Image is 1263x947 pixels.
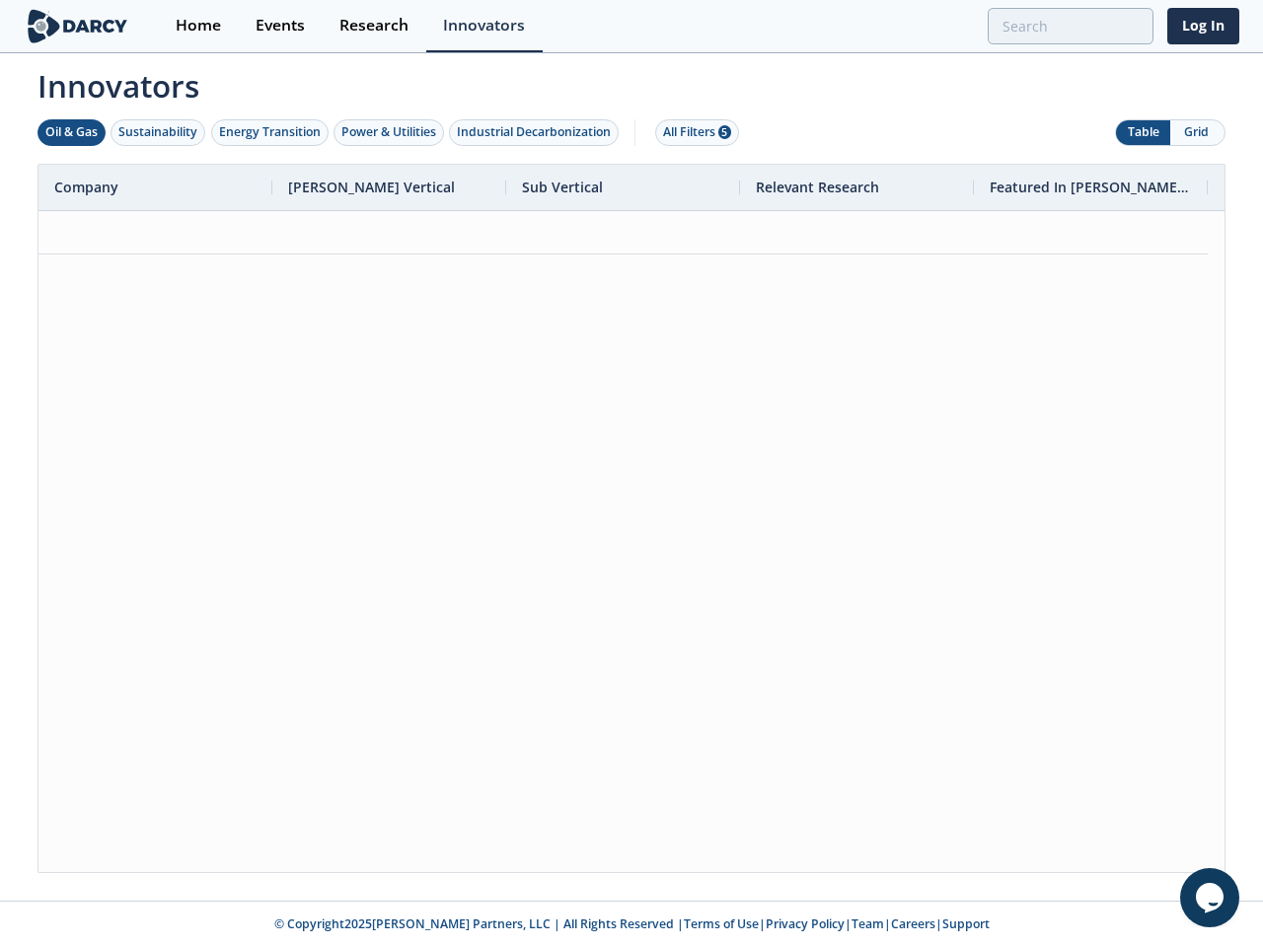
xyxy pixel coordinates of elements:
[891,915,935,932] a: Careers
[457,123,611,141] div: Industrial Decarbonization
[256,18,305,34] div: Events
[1180,868,1243,927] iframe: chat widget
[219,123,321,141] div: Energy Transition
[756,178,879,196] span: Relevant Research
[942,915,990,932] a: Support
[37,119,106,146] button: Oil & Gas
[111,119,205,146] button: Sustainability
[684,915,759,932] a: Terms of Use
[28,915,1235,933] p: © Copyright 2025 [PERSON_NAME] Partners, LLC | All Rights Reserved | | | | |
[334,119,444,146] button: Power & Utilities
[522,178,603,196] span: Sub Vertical
[24,9,131,43] img: logo-wide.svg
[1170,120,1225,145] button: Grid
[118,123,197,141] div: Sustainability
[988,8,1153,44] input: Advanced Search
[341,123,436,141] div: Power & Utilities
[288,178,455,196] span: [PERSON_NAME] Vertical
[443,18,525,34] div: Innovators
[766,915,845,932] a: Privacy Policy
[663,123,731,141] div: All Filters
[211,119,329,146] button: Energy Transition
[718,125,731,139] span: 5
[852,915,884,932] a: Team
[990,178,1192,196] span: Featured In [PERSON_NAME] Live
[1167,8,1239,44] a: Log In
[54,178,118,196] span: Company
[655,119,739,146] button: All Filters 5
[339,18,409,34] div: Research
[176,18,221,34] div: Home
[24,55,1239,109] span: Innovators
[1116,120,1170,145] button: Table
[45,123,98,141] div: Oil & Gas
[449,119,619,146] button: Industrial Decarbonization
